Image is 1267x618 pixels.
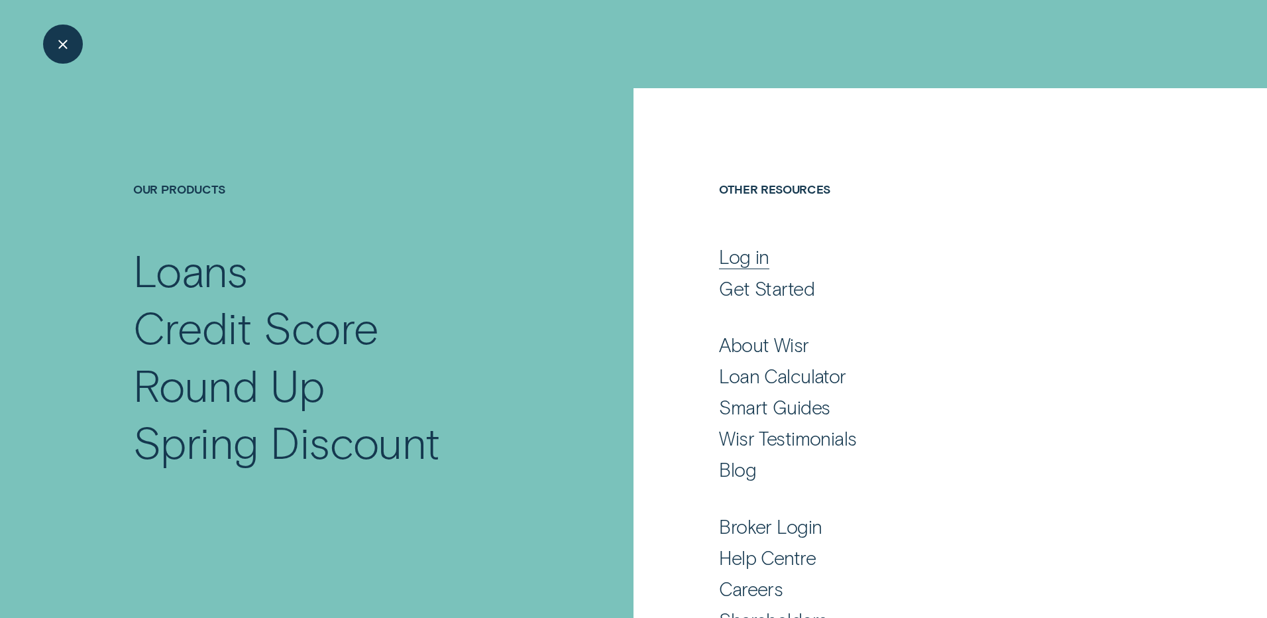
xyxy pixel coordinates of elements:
[719,395,830,419] div: Smart Guides
[719,458,1132,481] a: Blog
[133,413,440,470] div: Spring Discount
[719,333,808,357] div: About Wisr
[719,546,816,570] div: Help Centre
[719,458,756,481] div: Blog
[719,277,814,300] div: Get Started
[133,241,541,298] a: Loans
[719,277,1132,300] a: Get Started
[719,333,1132,357] a: About Wisr
[133,182,541,241] h4: Our Products
[719,515,822,538] div: Broker Login
[719,364,1132,388] a: Loan Calculator
[719,546,1132,570] a: Help Centre
[133,413,541,470] a: Spring Discount
[43,25,83,64] button: Close Menu
[719,182,1132,241] h4: Other Resources
[719,395,1132,419] a: Smart Guides
[719,245,769,269] div: Log in
[719,426,856,450] div: Wisr Testimonials
[133,356,541,413] a: Round Up
[133,356,325,413] div: Round Up
[719,515,1132,538] a: Broker Login
[133,241,248,298] div: Loans
[719,577,1132,601] a: Careers
[133,298,379,355] div: Credit Score
[133,298,541,355] a: Credit Score
[719,426,1132,450] a: Wisr Testimonials
[719,245,1132,269] a: Log in
[719,364,846,388] div: Loan Calculator
[719,577,783,601] div: Careers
